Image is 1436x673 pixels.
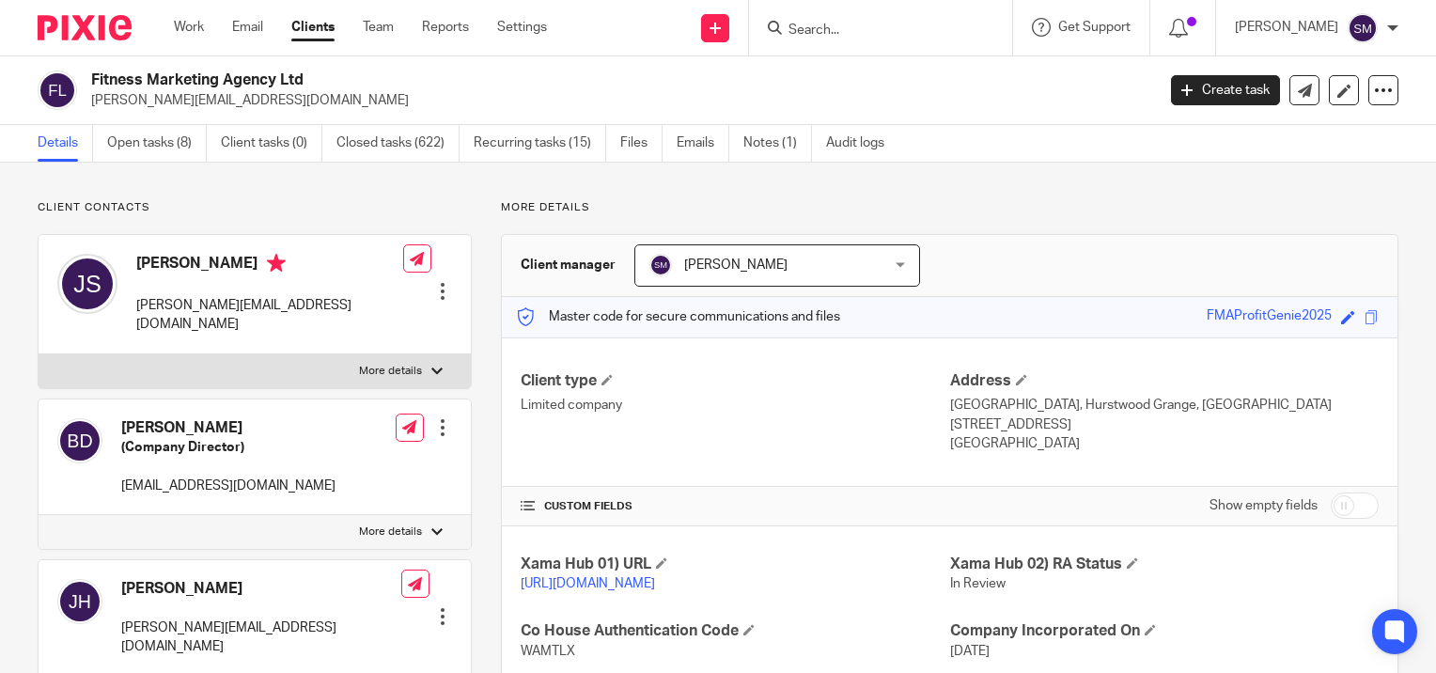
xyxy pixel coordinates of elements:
[107,125,207,162] a: Open tasks (8)
[521,621,949,641] h4: Co House Authentication Code
[121,579,401,599] h4: [PERSON_NAME]
[521,371,949,391] h4: Client type
[950,577,1006,590] span: In Review
[232,18,263,37] a: Email
[950,645,990,658] span: [DATE]
[136,296,403,335] p: [PERSON_NAME][EMAIL_ADDRESS][DOMAIN_NAME]
[121,438,336,457] h5: (Company Director)
[950,434,1379,453] p: [GEOGRAPHIC_DATA]
[1058,21,1131,34] span: Get Support
[38,70,77,110] img: svg%3E
[521,645,575,658] span: WAMTLX
[474,125,606,162] a: Recurring tasks (15)
[677,125,729,162] a: Emails
[743,125,812,162] a: Notes (1)
[516,307,840,326] p: Master code for secure communications and files
[359,364,422,379] p: More details
[91,70,932,90] h2: Fitness Marketing Agency Ltd
[497,18,547,37] a: Settings
[57,579,102,624] img: svg%3E
[1210,496,1318,515] label: Show empty fields
[521,256,616,274] h3: Client manager
[363,18,394,37] a: Team
[136,254,403,277] h4: [PERSON_NAME]
[38,125,93,162] a: Details
[521,555,949,574] h4: Xama Hub 01) URL
[57,254,117,314] img: svg%3E
[684,258,788,272] span: [PERSON_NAME]
[1235,18,1338,37] p: [PERSON_NAME]
[950,621,1379,641] h4: Company Incorporated On
[1348,13,1378,43] img: svg%3E
[422,18,469,37] a: Reports
[174,18,204,37] a: Work
[121,618,401,657] p: [PERSON_NAME][EMAIL_ADDRESS][DOMAIN_NAME]
[38,15,132,40] img: Pixie
[1207,306,1332,328] div: FMAProfitGenie2025
[521,396,949,415] p: Limited company
[950,555,1379,574] h4: Xama Hub 02) RA Status
[336,125,460,162] a: Closed tasks (622)
[826,125,898,162] a: Audit logs
[521,577,655,590] a: [URL][DOMAIN_NAME]
[649,254,672,276] img: svg%3E
[91,91,1143,110] p: [PERSON_NAME][EMAIL_ADDRESS][DOMAIN_NAME]
[787,23,956,39] input: Search
[221,125,322,162] a: Client tasks (0)
[521,499,949,514] h4: CUSTOM FIELDS
[38,200,472,215] p: Client contacts
[950,396,1379,415] p: [GEOGRAPHIC_DATA], Hurstwood Grange, [GEOGRAPHIC_DATA]
[501,200,1398,215] p: More details
[121,418,336,438] h4: [PERSON_NAME]
[121,477,336,495] p: [EMAIL_ADDRESS][DOMAIN_NAME]
[620,125,663,162] a: Files
[359,524,422,540] p: More details
[267,254,286,273] i: Primary
[950,415,1379,434] p: [STREET_ADDRESS]
[291,18,335,37] a: Clients
[950,371,1379,391] h4: Address
[57,418,102,463] img: svg%3E
[1171,75,1280,105] a: Create task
